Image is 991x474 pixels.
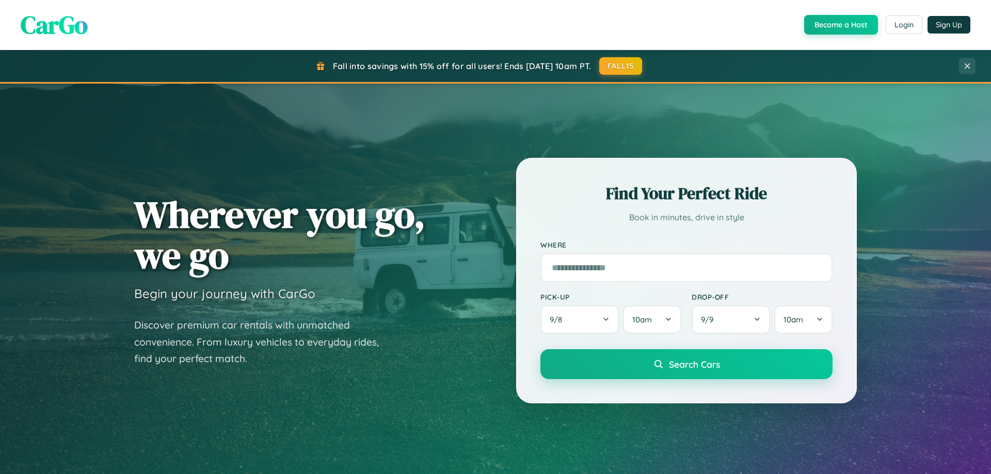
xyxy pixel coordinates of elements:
[540,349,833,379] button: Search Cars
[550,315,567,324] span: 9 / 8
[623,305,681,334] button: 10am
[333,61,592,71] span: Fall into savings with 15% off for all users! Ends [DATE] 10am PT.
[134,286,315,301] h3: Begin your journey with CarGo
[540,292,681,301] label: Pick-up
[21,8,88,42] span: CarGo
[784,315,803,324] span: 10am
[692,292,833,301] label: Drop-off
[692,305,770,334] button: 9/9
[804,15,878,35] button: Become a Host
[540,210,833,225] p: Book in minutes, drive in style
[632,315,652,324] span: 10am
[540,182,833,205] h2: Find Your Perfect Ride
[774,305,833,334] button: 10am
[701,315,718,324] span: 9 / 9
[886,15,922,34] button: Login
[134,194,425,275] h1: Wherever you go, we go
[134,317,392,367] p: Discover premium car rentals with unmatched convenience. From luxury vehicles to everyday rides, ...
[928,16,970,34] button: Sign Up
[669,358,720,370] span: Search Cars
[599,57,643,75] button: FALL15
[540,305,619,334] button: 9/8
[540,240,833,249] label: Where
